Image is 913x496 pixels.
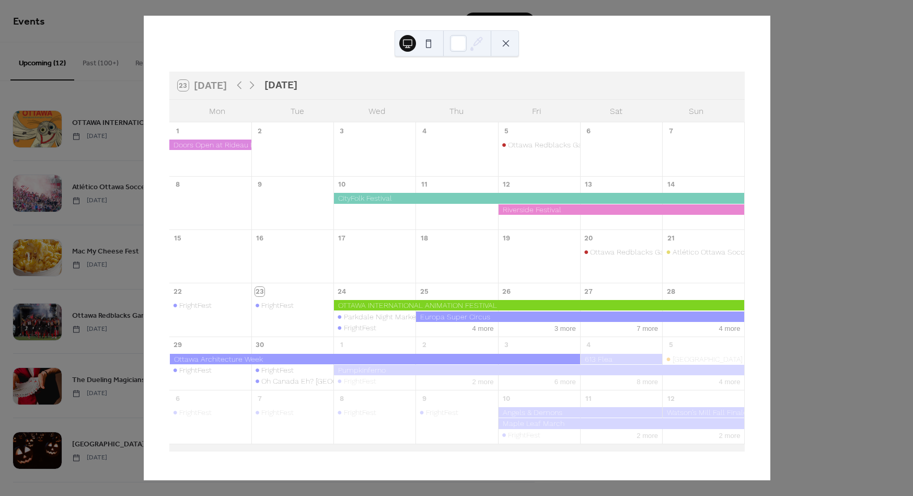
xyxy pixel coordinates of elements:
div: 9 [255,180,264,189]
div: FrightFest [344,407,376,418]
div: FrightFest [169,365,251,375]
div: 4 [584,340,593,350]
div: FrightFest [498,430,580,440]
div: Mon [178,100,258,122]
div: Oh Canada Eh? Ottawa [251,376,333,386]
div: 7 [255,394,264,403]
div: [DATE] [264,78,297,93]
div: 14 [666,180,675,189]
div: 29 [173,340,182,350]
div: Wed [337,100,417,122]
div: FrightFest [426,407,458,418]
div: Fri [496,100,576,122]
div: 6 [173,394,182,403]
div: FrightFest [333,407,415,418]
div: 15 [173,233,182,243]
div: Ottawa Redblacks Game [508,140,594,150]
div: 27 [584,287,593,296]
div: 25 [420,287,429,296]
div: FrightFest [179,365,212,375]
div: Parkdale Night Market [333,312,415,322]
div: FrightFest [333,322,415,333]
div: 2 [420,340,429,350]
div: FrightFest [261,407,294,418]
div: Thu [417,100,497,122]
div: 22 [173,287,182,296]
div: FrightFest [344,322,376,333]
button: 3 more [550,322,580,333]
div: Watson’s Mill Fall Finale [662,407,744,418]
div: Sat [576,100,656,122]
div: 19 [502,233,511,243]
div: 8 [173,180,182,189]
div: 11 [420,180,429,189]
div: Tue [257,100,337,122]
div: FrightFest [508,430,540,440]
div: Pumpkinferno [333,365,744,375]
div: Europa Super Circus [415,312,744,322]
div: Ottawa Redblacks Game [590,247,676,257]
div: Riverside Festival [498,204,745,215]
div: 3 [502,340,511,350]
div: 18 [420,233,429,243]
div: FrightFest [251,407,333,418]
div: FrightFest [261,365,294,375]
div: 23 [255,287,264,296]
div: CityFolk Festival [333,193,744,203]
div: 10 [502,394,511,403]
div: 21 [666,233,675,243]
button: 2 more [714,430,744,440]
div: 28 [666,287,675,296]
div: FrightFest [179,300,212,310]
div: 5 [502,126,511,135]
div: OTTAWA INTERNATIONAL ANIMATION FESTIVAL [333,300,744,310]
div: 24 [337,287,346,296]
div: Atlético Ottawa Soccer Game [673,247,775,257]
div: 4 [420,126,429,135]
div: Maple Leaf March [498,418,745,429]
div: 3 [337,126,346,135]
div: 16 [255,233,264,243]
div: Ottawa Redblacks Game [498,140,580,150]
div: Angels & Demons [498,407,663,418]
div: 7 [666,126,675,135]
div: FrightFest [333,376,415,386]
div: 613 Flea [580,354,662,364]
button: 2 more [468,376,498,386]
div: Ottawa Redblacks Game [580,247,662,257]
div: 8 [337,394,346,403]
div: Ottawa Architecture Week [169,354,580,364]
div: Sun [656,100,736,122]
div: 2 [255,126,264,135]
button: 7 more [632,322,662,333]
div: 26 [502,287,511,296]
div: FrightFest [344,376,376,386]
button: 2 more [632,430,662,440]
button: 4 more [714,376,744,386]
div: 5 [666,340,675,350]
div: FrightFest [179,407,212,418]
div: 6 [584,126,593,135]
div: 1 [337,340,346,350]
div: Parkdale Night Market [344,312,419,322]
div: 13 [584,180,593,189]
div: 30 [255,340,264,350]
div: FrightFest [169,300,251,310]
div: 11 [584,394,593,403]
div: Ottawa (Stittsville) Treat Accessibly Halloween Village [662,354,744,364]
div: Atlético Ottawa Soccer Game [662,247,744,257]
div: FrightFest [415,407,498,418]
div: 10 [337,180,346,189]
div: FrightFest [251,365,333,375]
div: FrightFest [251,300,333,310]
button: 4 more [468,322,498,333]
button: 4 more [714,322,744,333]
div: 1 [173,126,182,135]
div: Doors Open at Rideau Hall [169,140,251,150]
div: 20 [584,233,593,243]
div: 9 [420,394,429,403]
button: 8 more [632,376,662,386]
div: FrightFest [169,407,251,418]
div: Oh Canada Eh? [GEOGRAPHIC_DATA] [261,376,386,386]
button: 6 more [550,376,580,386]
